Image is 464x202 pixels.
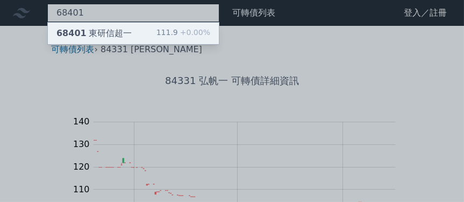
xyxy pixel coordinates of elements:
[48,23,219,44] a: 68401東研信超一 111.9+0.00%
[178,28,210,37] span: +0.00%
[56,27,132,40] div: 東研信超一
[56,28,87,38] span: 68401
[410,150,464,202] iframe: Chat Widget
[156,27,210,40] div: 111.9
[410,150,464,202] div: 聊天小工具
